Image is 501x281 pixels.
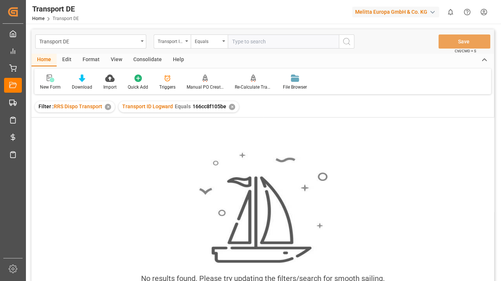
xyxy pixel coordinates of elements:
[103,84,117,90] div: Import
[175,103,191,109] span: Equals
[158,36,183,45] div: Transport ID Logward
[72,84,92,90] div: Download
[128,84,148,90] div: Quick Add
[283,84,307,90] div: File Browser
[195,36,220,45] div: Equals
[198,152,328,264] img: smooth_sailing.jpeg
[442,4,459,20] button: show 0 new notifications
[167,54,190,66] div: Help
[105,54,128,66] div: View
[339,34,354,49] button: search button
[154,34,191,49] button: open menu
[39,36,138,46] div: Transport DE
[32,3,79,14] div: Transport DE
[40,84,61,90] div: New Form
[191,34,228,49] button: open menu
[193,103,226,109] span: 166cc8f105be
[187,84,224,90] div: Manual PO Creation
[459,4,475,20] button: Help Center
[455,48,476,54] span: Ctrl/CMD + S
[77,54,105,66] div: Format
[228,34,339,49] input: Type to search
[32,16,44,21] a: Home
[122,103,173,109] span: Transport ID Logward
[35,34,146,49] button: open menu
[438,34,490,49] button: Save
[31,54,57,66] div: Home
[54,103,102,109] span: RRS Dispo Transport
[39,103,54,109] span: Filter :
[128,54,167,66] div: Consolidate
[159,84,176,90] div: Triggers
[105,104,111,110] div: ✕
[352,5,442,19] button: Melitta Europa GmbH & Co. KG
[235,84,272,90] div: Re-Calculate Transport Costs
[57,54,77,66] div: Edit
[352,7,439,17] div: Melitta Europa GmbH & Co. KG
[229,104,235,110] div: ✕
